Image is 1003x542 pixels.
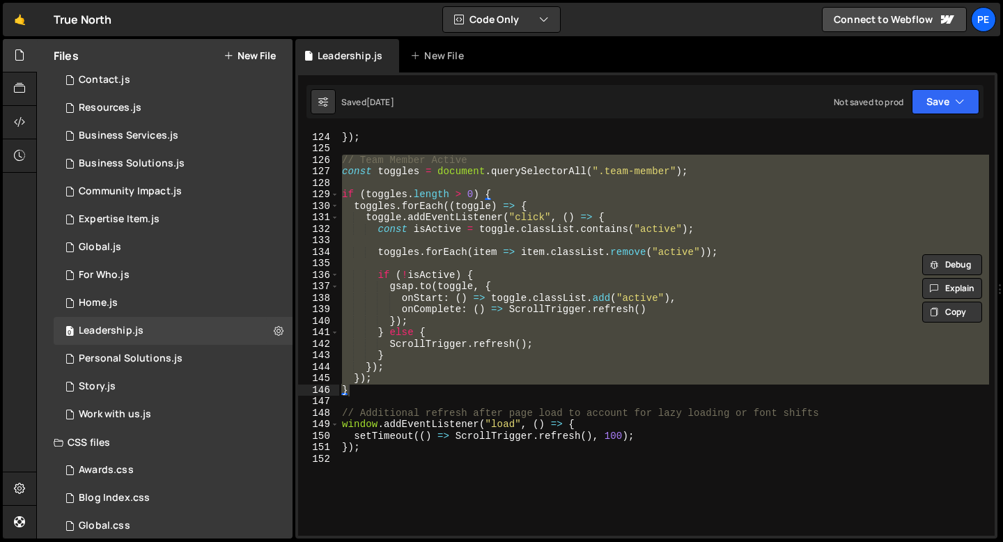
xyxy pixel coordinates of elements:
[65,327,74,338] span: 0
[54,512,293,540] div: 15265/40085.css
[79,157,185,170] div: Business Solutions.js
[54,150,293,178] div: 15265/41786.js
[410,49,469,63] div: New File
[79,102,141,114] div: Resources.js
[298,247,339,258] div: 134
[298,155,339,167] div: 126
[79,492,150,504] div: Blog Index.css
[54,233,293,261] div: 15265/40084.js
[79,241,121,254] div: Global.js
[298,212,339,224] div: 131
[54,401,293,428] div: 15265/41878.js
[298,293,339,304] div: 138
[54,317,293,345] div: 15265/41431.js
[54,178,293,206] div: 15265/41843.js
[922,302,982,323] button: Copy
[79,74,130,86] div: Contact.js
[298,431,339,442] div: 150
[54,48,79,63] h2: Files
[298,327,339,339] div: 141
[54,484,293,512] div: 15265/41217.css
[298,132,339,144] div: 124
[79,325,143,337] div: Leadership.js
[54,66,293,94] div: 15265/42978.js
[79,353,182,365] div: Personal Solutions.js
[79,130,178,142] div: Business Services.js
[54,94,293,122] div: 15265/43574.js
[79,380,116,393] div: Story.js
[834,96,903,108] div: Not saved to prod
[298,408,339,419] div: 148
[54,122,293,150] div: 15265/41855.js
[298,396,339,408] div: 147
[37,428,293,456] div: CSS files
[54,206,293,233] div: 15265/41621.js
[298,258,339,270] div: 135
[912,89,979,114] button: Save
[298,442,339,454] div: 151
[54,345,293,373] div: 15265/41190.js
[298,373,339,385] div: 145
[298,143,339,155] div: 125
[79,464,134,477] div: Awards.css
[79,520,130,532] div: Global.css
[79,269,130,281] div: For Who.js
[922,278,982,299] button: Explain
[54,456,293,484] div: 15265/42962.css
[54,289,293,317] div: 15265/40175.js
[224,50,276,61] button: New File
[298,201,339,212] div: 130
[822,7,967,32] a: Connect to Webflow
[298,189,339,201] div: 129
[443,7,560,32] button: Code Only
[318,49,382,63] div: Leadership.js
[298,304,339,316] div: 139
[54,373,293,401] div: 15265/41470.js
[298,316,339,327] div: 140
[54,11,112,28] div: True North
[79,408,151,421] div: Work with us.js
[79,297,118,309] div: Home.js
[298,339,339,350] div: 142
[298,178,339,189] div: 128
[298,235,339,247] div: 133
[298,362,339,373] div: 144
[366,96,394,108] div: [DATE]
[79,185,182,198] div: Community Impact.js
[54,261,293,289] div: 15265/40950.js
[298,166,339,178] div: 127
[298,419,339,431] div: 149
[298,224,339,235] div: 132
[79,213,160,226] div: Expertise Item.js
[971,7,996,32] a: Pe
[298,350,339,362] div: 143
[341,96,394,108] div: Saved
[298,281,339,293] div: 137
[298,270,339,281] div: 136
[298,454,339,465] div: 152
[3,3,37,36] a: 🤙
[298,385,339,396] div: 146
[922,254,982,275] button: Debug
